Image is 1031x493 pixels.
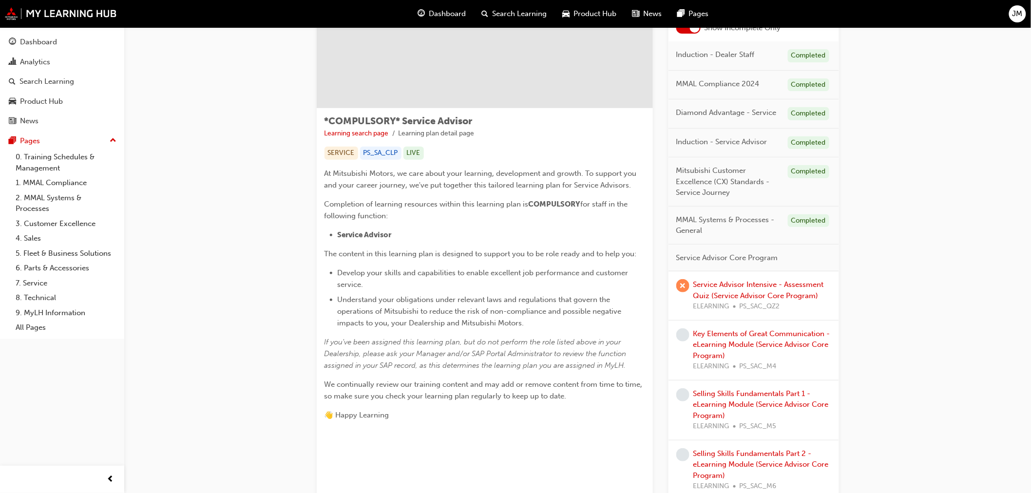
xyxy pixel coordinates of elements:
[676,279,689,292] span: learningRecordVerb_FAIL-icon
[12,320,120,335] a: All Pages
[19,76,74,87] div: Search Learning
[676,328,689,341] span: learningRecordVerb_NONE-icon
[325,338,629,370] span: If you've been assigned this learning plan, but do not perform the role listed above in your Deal...
[9,97,16,106] span: car-icon
[12,231,120,246] a: 4. Sales
[338,295,624,327] span: Understand your obligations under relevant laws and regulations that govern the operations of Mit...
[788,136,829,150] div: Completed
[338,230,392,239] span: Service Advisor
[788,214,829,228] div: Completed
[12,305,120,321] a: 9. MyLH Information
[693,421,729,432] span: ELEARNING
[676,388,689,401] span: learningRecordVerb_NONE-icon
[403,147,424,160] div: LIVE
[325,249,637,258] span: The content in this learning plan is designed to support you to be role ready and to help you:
[418,8,425,20] span: guage-icon
[676,252,778,264] span: Service Advisor Core Program
[788,49,829,62] div: Completed
[325,115,473,127] span: *COMPULSORY* Service Advisor
[20,57,50,68] div: Analytics
[492,8,547,19] span: Search Learning
[562,8,570,20] span: car-icon
[554,4,624,24] a: car-iconProduct Hub
[693,280,824,300] a: Service Advisor Intensive - Assessment Quiz (Service Advisor Core Program)
[9,137,16,146] span: pages-icon
[325,380,645,400] span: We continually review our training content and may add or remove content from time to time, so ma...
[624,4,669,24] a: news-iconNews
[9,58,16,67] span: chart-icon
[12,216,120,231] a: 3. Customer Excellence
[20,96,63,107] div: Product Hub
[632,8,639,20] span: news-icon
[676,107,777,118] span: Diamond Advantage - Service
[399,128,475,139] li: Learning plan detail page
[12,261,120,276] a: 6. Parts & Accessories
[429,8,466,19] span: Dashboard
[788,107,829,120] div: Completed
[788,78,829,92] div: Completed
[677,8,685,20] span: pages-icon
[12,190,120,216] a: 2. MMAL Systems & Processes
[4,31,120,132] button: DashboardAnalyticsSearch LearningProduct HubNews
[529,200,581,209] span: COMPULSORY
[5,7,117,20] img: mmal
[12,175,120,190] a: 1. MMAL Compliance
[20,115,38,127] div: News
[1009,5,1026,22] button: JM
[693,361,729,372] span: ELEARNING
[1012,8,1023,19] span: JM
[788,165,829,178] div: Completed
[9,77,16,86] span: search-icon
[12,276,120,291] a: 7. Service
[676,136,767,148] span: Induction - Service Advisor
[4,53,120,71] a: Analytics
[20,37,57,48] div: Dashboard
[325,129,389,137] a: Learning search page
[688,8,708,19] span: Pages
[740,421,777,432] span: PS_SAC_M5
[693,449,829,480] a: Selling Skills Fundamentals Part 2 - eLearning Module (Service Advisor Core Program)
[4,112,120,130] a: News
[360,147,401,160] div: PS_SA_CLP
[676,214,780,236] span: MMAL Systems & Processes - General
[740,361,777,372] span: PS_SAC_M4
[4,132,120,150] button: Pages
[9,117,16,126] span: news-icon
[325,200,630,220] span: for staff in the following function:
[676,49,755,60] span: Induction - Dealer Staff
[325,411,389,419] span: 👋 Happy Learning
[107,474,115,486] span: prev-icon
[481,8,488,20] span: search-icon
[693,389,829,420] a: Selling Skills Fundamentals Part 1 - eLearning Module (Service Advisor Core Program)
[12,246,120,261] a: 5. Fleet & Business Solutions
[4,73,120,91] a: Search Learning
[12,150,120,175] a: 0. Training Schedules & Management
[676,448,689,461] span: learningRecordVerb_NONE-icon
[9,38,16,47] span: guage-icon
[740,301,780,312] span: PS_SAC_QZ2
[474,4,554,24] a: search-iconSearch Learning
[410,4,474,24] a: guage-iconDashboard
[676,165,780,198] span: Mitsubishi Customer Excellence (CX) Standards - Service Journey
[20,135,40,147] div: Pages
[705,22,781,34] span: Show Incomplete Only
[4,33,120,51] a: Dashboard
[573,8,616,19] span: Product Hub
[12,290,120,305] a: 8. Technical
[643,8,662,19] span: News
[693,301,729,312] span: ELEARNING
[325,147,358,160] div: SERVICE
[693,329,830,360] a: Key Elements of Great Communication - eLearning Module (Service Advisor Core Program)
[693,481,729,492] span: ELEARNING
[110,134,116,147] span: up-icon
[338,268,630,289] span: Develop your skills and capabilities to enable excellent job performance and customer service.
[325,200,529,209] span: Completion of learning resources within this learning plan is
[676,78,760,90] span: MMAL Compliance 2024
[669,4,716,24] a: pages-iconPages
[4,93,120,111] a: Product Hub
[325,169,639,190] span: At Mitsubishi Motors, we care about your learning, development and growth. To support you and you...
[740,481,777,492] span: PS_SAC_M6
